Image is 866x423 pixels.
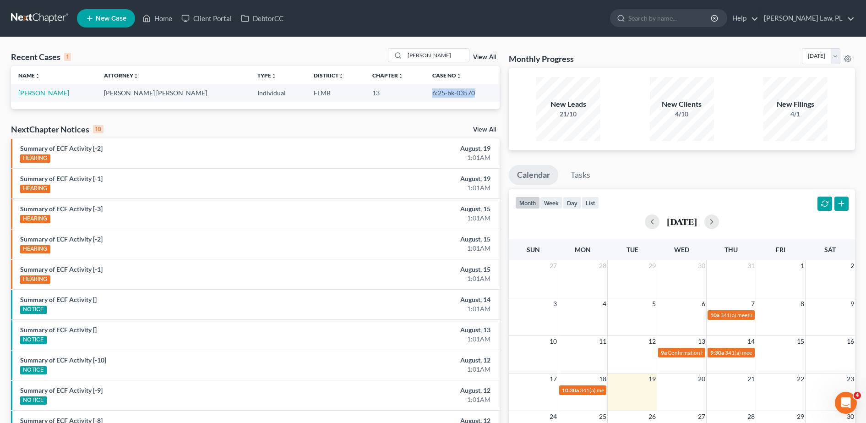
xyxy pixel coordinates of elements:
[763,110,828,119] div: 4/1
[20,396,47,405] div: NOTICE
[20,175,103,182] a: Summary of ECF Activity [-1]
[20,185,50,193] div: HEARING
[697,260,706,271] span: 30
[340,335,490,344] div: 1:01AM
[20,326,97,334] a: Summary of ECF Activity []
[96,15,126,22] span: New Case
[20,296,97,303] a: Summary of ECF Activity []
[456,73,462,79] i: unfold_more
[340,265,490,274] div: August, 15
[97,84,251,101] td: [PERSON_NAME] [PERSON_NAME]
[340,274,490,283] div: 1:01AM
[651,298,657,309] span: 5
[432,72,462,79] a: Case Nounfold_more
[650,110,714,119] div: 4/10
[20,144,103,152] a: Summary of ECF Activity [-2]
[549,260,558,271] span: 27
[509,53,574,64] h3: Monthly Progress
[11,124,103,135] div: NextChapter Notices
[710,349,724,356] span: 9:30a
[18,89,69,97] a: [PERSON_NAME]
[626,246,638,253] span: Tue
[20,154,50,163] div: HEARING
[473,126,496,133] a: View All
[835,392,857,414] iframe: Intercom live chat
[648,374,657,385] span: 19
[674,246,689,253] span: Wed
[425,84,500,101] td: 6:25-bk-03570
[398,73,403,79] i: unfold_more
[598,260,607,271] span: 28
[20,306,47,314] div: NOTICE
[549,411,558,422] span: 24
[536,110,600,119] div: 21/10
[306,84,365,101] td: FLMB
[473,54,496,60] a: View All
[340,235,490,244] div: August, 15
[340,356,490,365] div: August, 12
[710,312,719,319] span: 10a
[763,99,828,110] div: New Filings
[509,165,558,185] a: Calendar
[20,366,47,374] div: NOTICE
[340,386,490,395] div: August, 12
[796,336,805,347] span: 15
[598,374,607,385] span: 18
[540,197,563,209] button: week
[667,217,697,226] h2: [DATE]
[250,84,306,101] td: Individual
[549,336,558,347] span: 10
[257,72,277,79] a: Typeunfold_more
[796,374,805,385] span: 22
[661,349,667,356] span: 9a
[340,214,490,223] div: 1:01AM
[563,197,582,209] button: day
[724,246,738,253] span: Thu
[648,411,657,422] span: 26
[340,204,490,214] div: August, 15
[340,244,490,253] div: 1:01AM
[648,336,657,347] span: 12
[650,99,714,110] div: New Clients
[598,411,607,422] span: 25
[18,72,40,79] a: Nameunfold_more
[800,298,805,309] span: 8
[602,298,607,309] span: 4
[562,387,579,394] span: 10:30a
[35,73,40,79] i: unfold_more
[598,336,607,347] span: 11
[340,183,490,192] div: 1:01AM
[20,245,50,253] div: HEARING
[340,174,490,183] div: August, 19
[20,235,103,243] a: Summary of ECF Activity [-2]
[759,10,855,27] a: [PERSON_NAME] Law, PL
[582,197,599,209] button: list
[854,392,861,399] span: 4
[796,411,805,422] span: 29
[104,72,139,79] a: Attorneyunfold_more
[340,295,490,304] div: August, 14
[846,336,855,347] span: 16
[93,125,103,133] div: 10
[340,365,490,374] div: 1:01AM
[846,411,855,422] span: 30
[562,165,599,185] a: Tasks
[668,349,719,356] span: Confirmation hearing
[536,99,600,110] div: New Leads
[701,298,706,309] span: 6
[697,411,706,422] span: 27
[236,10,288,27] a: DebtorCC
[580,387,616,394] span: 341(a) meeting
[64,53,71,61] div: 1
[746,411,756,422] span: 28
[515,197,540,209] button: month
[746,336,756,347] span: 14
[177,10,236,27] a: Client Portal
[846,374,855,385] span: 23
[340,325,490,335] div: August, 13
[20,336,47,344] div: NOTICE
[697,374,706,385] span: 20
[549,374,558,385] span: 17
[728,10,758,27] a: Help
[527,246,540,253] span: Sun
